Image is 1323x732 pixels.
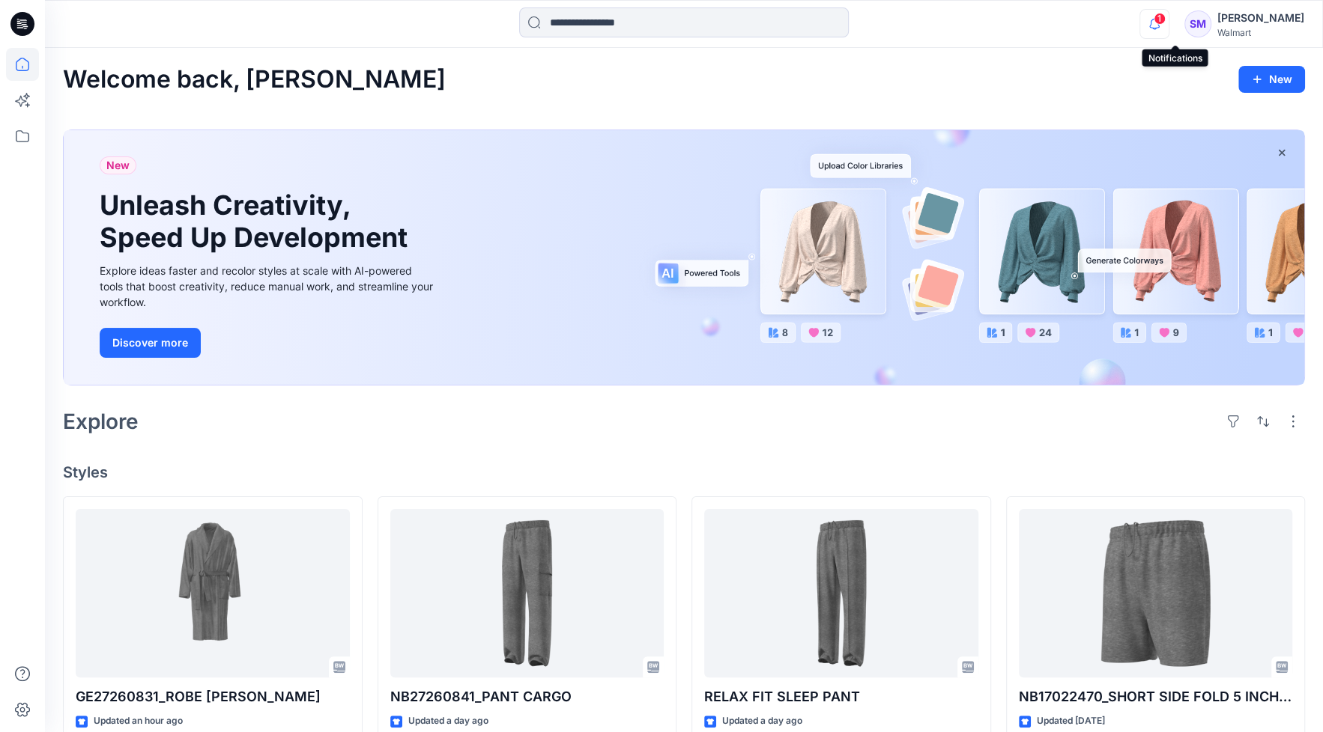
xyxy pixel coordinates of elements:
p: RELAX FIT SLEEP PANT [704,686,978,707]
h2: Explore [63,409,139,433]
a: NB27260841_PANT CARGO [390,509,664,678]
p: Updated a day ago [408,713,488,729]
div: Walmart [1217,27,1304,38]
span: New [106,156,130,174]
p: NB17022470_SHORT SIDE FOLD 5 INCH INSEAM [1019,686,1293,707]
h1: Unleash Creativity, Speed Up Development [100,189,414,254]
a: GE27260831_ROBE TERRY [76,509,350,678]
a: Discover more [100,328,437,358]
a: NB17022470_SHORT SIDE FOLD 5 INCH INSEAM [1019,509,1293,678]
span: 1 [1154,13,1166,25]
div: SM [1184,10,1211,37]
p: GE27260831_ROBE [PERSON_NAME] [76,686,350,707]
button: New [1238,66,1305,93]
div: [PERSON_NAME] [1217,9,1304,27]
div: Explore ideas faster and recolor styles at scale with AI-powered tools that boost creativity, red... [100,263,437,310]
button: Discover more [100,328,201,358]
p: Updated a day ago [722,713,802,729]
p: NB27260841_PANT CARGO [390,686,664,707]
h4: Styles [63,463,1305,481]
p: Updated [DATE] [1037,713,1105,729]
h2: Welcome back, [PERSON_NAME] [63,66,446,94]
a: RELAX FIT SLEEP PANT [704,509,978,678]
p: Updated an hour ago [94,713,183,729]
